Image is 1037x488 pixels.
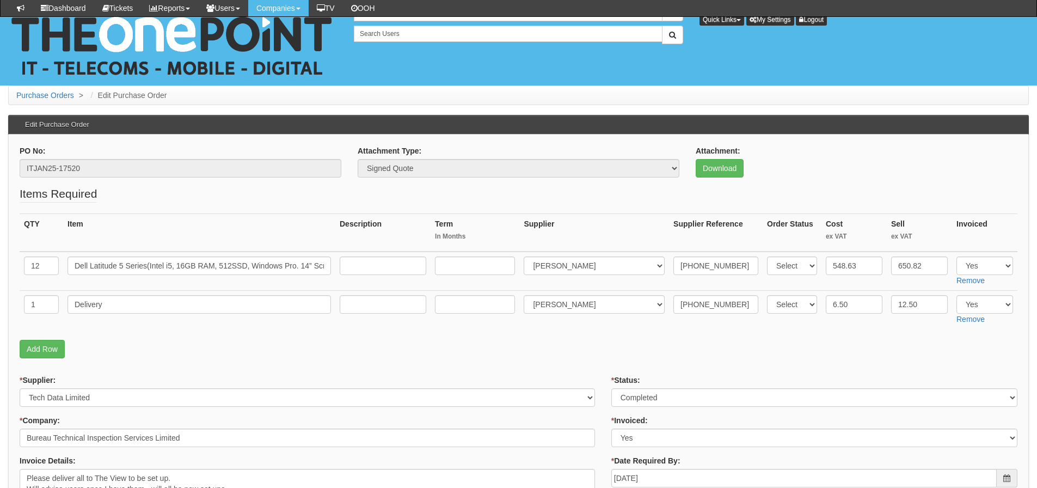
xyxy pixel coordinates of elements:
[20,145,45,156] label: PO No:
[956,315,985,324] a: Remove
[611,455,680,466] label: Date Required By:
[956,276,985,285] a: Remove
[16,91,74,100] a: Purchase Orders
[20,375,56,386] label: Supplier:
[611,375,640,386] label: Status:
[746,14,794,26] a: My Settings
[696,159,744,178] a: Download
[431,213,519,252] th: Term
[88,90,167,101] li: Edit Purchase Order
[891,232,948,241] small: ex VAT
[76,91,86,100] span: >
[763,213,821,252] th: Order Status
[611,415,648,426] label: Invoiced:
[20,340,65,358] a: Add Row
[699,14,744,26] button: Quick Links
[335,213,431,252] th: Description
[952,213,1017,252] th: Invoiced
[20,213,63,252] th: QTY
[887,213,952,252] th: Sell
[696,145,740,156] label: Attachment:
[358,145,421,156] label: Attachment Type:
[826,232,882,241] small: ex VAT
[20,415,60,426] label: Company:
[354,26,662,42] input: Search Users
[20,115,95,134] h3: Edit Purchase Order
[63,213,335,252] th: Item
[669,213,763,252] th: Supplier Reference
[796,14,827,26] a: Logout
[435,232,515,241] small: In Months
[821,213,887,252] th: Cost
[20,455,76,466] label: Invoice Details:
[20,186,97,203] legend: Items Required
[519,213,669,252] th: Supplier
